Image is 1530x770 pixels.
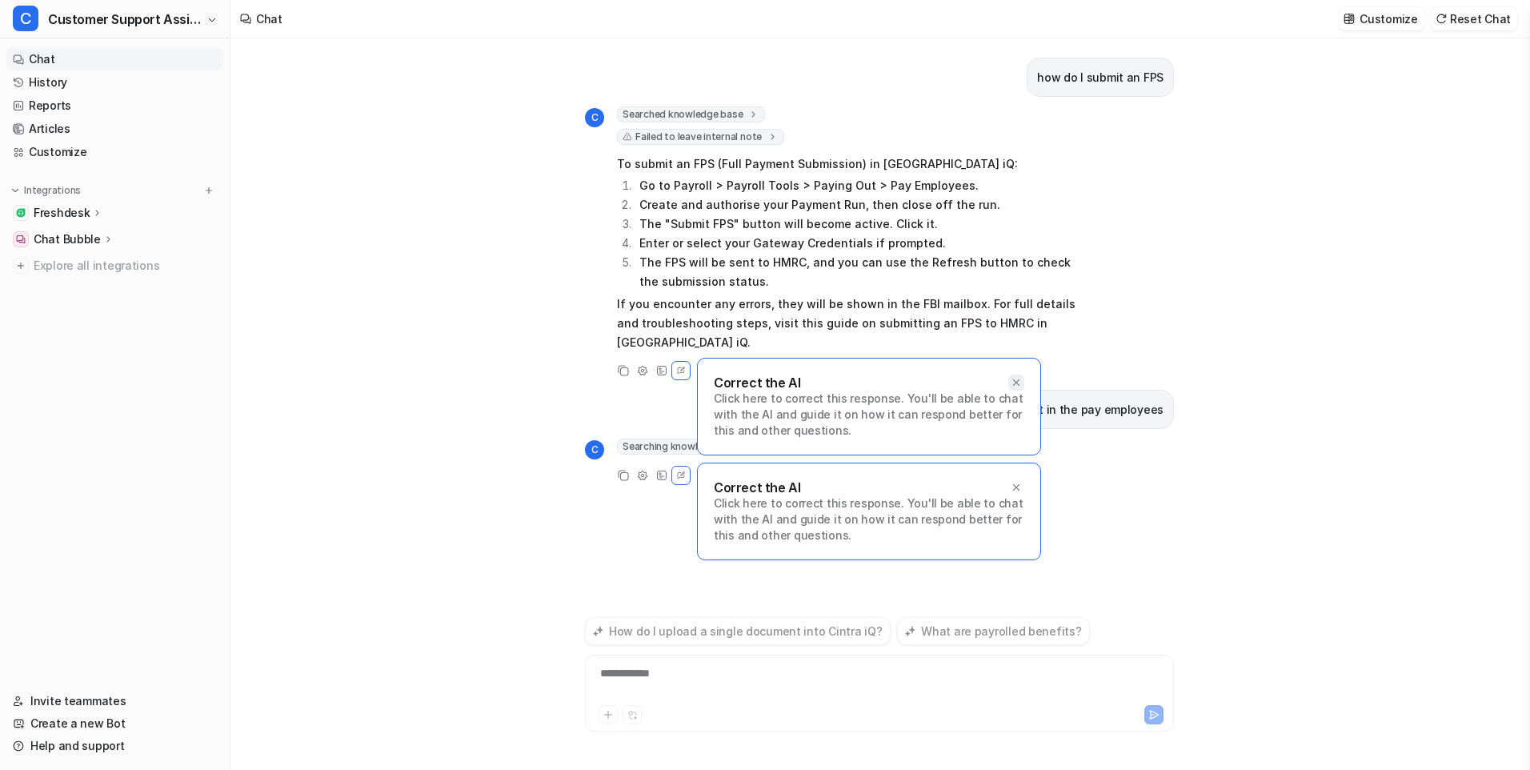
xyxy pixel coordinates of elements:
[714,479,800,495] p: Correct the AI
[6,712,223,735] a: Create a new Bot
[6,141,223,163] a: Customize
[16,208,26,218] img: Freshdesk
[617,439,768,455] span: Searching knowledge base
[585,440,604,459] span: C
[1360,10,1417,27] p: Customize
[585,617,891,645] button: How do I upload a single document into Cintra iQ?
[48,8,202,30] span: Customer Support Assistant
[6,48,223,70] a: Chat
[1431,7,1517,30] button: Reset Chat
[714,375,800,391] p: Correct the AI
[6,94,223,117] a: Reports
[635,215,1085,234] li: The "Submit FPS" button will become active. Click it.
[1339,7,1424,30] button: Customize
[203,185,214,196] img: menu_add.svg
[1344,13,1355,25] img: customize
[6,690,223,712] a: Invite teammates
[13,258,29,274] img: explore all integrations
[617,129,784,145] span: Failed to leave internal note
[635,253,1085,291] li: The FPS will be sent to HMRC, and you can use the Refresh button to check the submission status.
[1037,68,1164,87] p: how do I submit an FPS
[585,108,604,127] span: C
[6,182,86,199] button: Integrations
[24,184,81,197] p: Integrations
[10,185,21,196] img: expand menu
[6,118,223,140] a: Articles
[714,391,1024,439] p: Click here to correct this response. You'll be able to chat with the AI and guide it on how it ca...
[617,106,765,122] span: Searched knowledge base
[13,6,38,31] span: C
[617,295,1085,352] p: If you encounter any errors, they will be shown in the FBI mailbox. For full details and troubles...
[6,735,223,757] a: Help and support
[635,176,1085,195] li: Go to Payroll > Payroll Tools > Paying Out > Pay Employees.
[6,255,223,277] a: Explore all integrations
[897,617,1090,645] button: What are payrolled benefits?
[6,71,223,94] a: History
[256,10,282,27] div: Chat
[714,495,1024,543] p: Click here to correct this response. You'll be able to chat with the AI and guide it on how it ca...
[635,195,1085,215] li: Create and authorise your Payment Run, then close off the run.
[617,154,1085,174] p: To submit an FPS (Full Payment Submission) in [GEOGRAPHIC_DATA] iQ:
[34,205,90,221] p: Freshdesk
[16,235,26,244] img: Chat Bubble
[635,234,1085,253] li: Enter or select your Gateway Credentials if prompted.
[34,231,101,247] p: Chat Bubble
[34,253,217,279] span: Explore all integrations
[1436,13,1447,25] img: reset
